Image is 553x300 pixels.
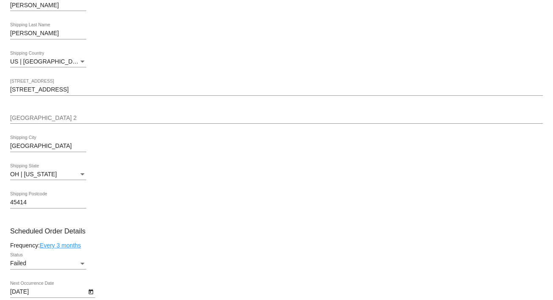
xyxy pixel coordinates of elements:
[10,58,86,65] mat-select: Shipping Country
[10,58,85,65] span: US | [GEOGRAPHIC_DATA]
[10,227,543,235] h3: Scheduled Order Details
[10,242,543,249] div: Frequency:
[10,30,86,37] input: Shipping Last Name
[86,287,95,296] button: Open calendar
[10,143,86,150] input: Shipping City
[10,260,86,267] mat-select: Status
[10,86,543,93] input: Shipping Street 1
[10,260,26,267] span: Failed
[10,289,86,295] input: Next Occurrence Date
[40,242,81,249] a: Every 3 months
[10,171,57,178] span: OH | [US_STATE]
[10,115,543,122] input: Shipping Street 2
[10,199,86,206] input: Shipping Postcode
[10,171,86,178] mat-select: Shipping State
[10,2,86,9] input: Shipping First Name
